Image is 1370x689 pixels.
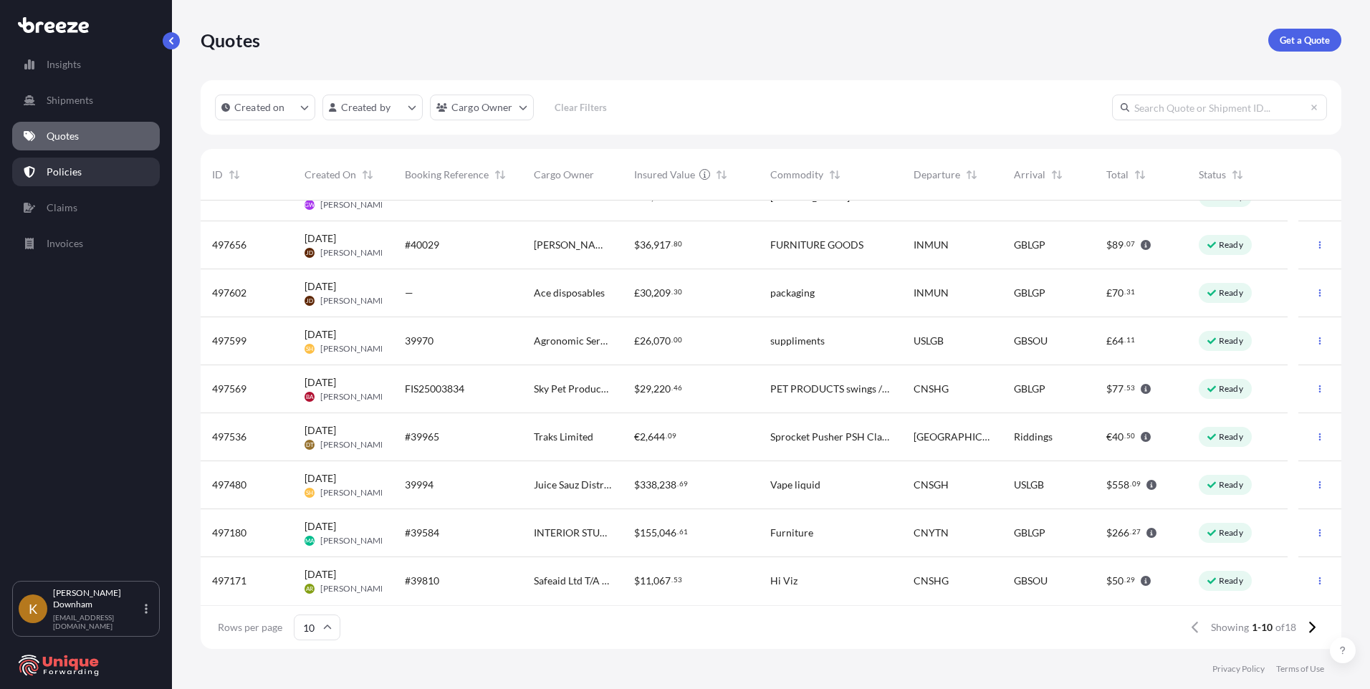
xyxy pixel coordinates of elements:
[1132,529,1141,534] span: 27
[674,577,682,582] span: 53
[1124,289,1126,294] span: .
[305,327,336,342] span: [DATE]
[305,231,336,246] span: [DATE]
[305,375,336,390] span: [DATE]
[671,337,673,342] span: .
[306,342,313,356] span: SH
[405,286,413,300] span: —
[671,241,673,246] span: .
[1252,620,1273,635] span: 1-10
[634,576,640,586] span: $
[306,294,313,308] span: JD
[29,602,37,616] span: K
[1126,337,1135,342] span: 11
[1199,168,1226,182] span: Status
[47,165,82,179] p: Policies
[1112,192,1124,202] span: 46
[634,528,640,538] span: $
[634,168,695,182] span: Insured Value
[963,166,980,183] button: Sort
[305,198,315,212] span: GW
[534,478,611,492] span: Juice Sauz Distribution
[430,95,534,120] button: cargoOwner Filter options
[1268,29,1341,52] a: Get a Quote
[405,478,433,492] span: 39994
[53,613,142,630] p: [EMAIL_ADDRESS][DOMAIN_NAME]
[12,50,160,79] a: Insights
[322,95,423,120] button: createdBy Filter options
[218,620,282,635] span: Rows per page
[1211,620,1249,635] span: Showing
[555,100,607,115] p: Clear Filters
[671,385,673,390] span: .
[305,534,314,548] span: MA
[320,439,388,450] span: [PERSON_NAME]
[47,57,81,72] p: Insights
[12,158,160,186] a: Policies
[215,95,315,120] button: createdOn Filter options
[212,382,246,396] span: 497569
[648,432,665,442] span: 644
[1106,480,1112,490] span: $
[640,480,657,490] span: 338
[634,480,640,490] span: $
[640,432,646,442] span: 2
[1014,526,1045,540] span: GBLGP
[53,587,142,610] p: [PERSON_NAME] Downham
[320,247,388,259] span: [PERSON_NAME]
[1219,383,1243,395] p: Ready
[653,192,671,202] span: 658
[1219,287,1243,299] p: Ready
[341,100,391,115] p: Created by
[534,286,605,300] span: Ace disposables
[1014,168,1045,182] span: Arrival
[640,336,651,346] span: 26
[1112,480,1129,490] span: 558
[1106,432,1112,442] span: €
[674,385,682,390] span: 46
[320,487,388,498] span: [PERSON_NAME]
[679,481,688,486] span: 69
[47,93,93,107] p: Shipments
[534,168,594,182] span: Cargo Owner
[1014,430,1053,444] span: Riddings
[1229,166,1246,183] button: Sort
[1048,166,1065,183] button: Sort
[770,238,863,252] span: FURNITURE GOODS
[651,240,653,250] span: ,
[405,526,439,540] span: #39584
[657,528,659,538] span: ,
[770,382,891,396] span: PET PRODUCTS swings / ropes / toys, wood perches /
[306,246,313,260] span: JD
[234,100,285,115] p: Created on
[212,574,246,588] span: 497171
[541,96,621,119] button: Clear Filters
[1124,337,1126,342] span: .
[305,423,336,438] span: [DATE]
[1014,478,1044,492] span: USLGB
[651,336,653,346] span: ,
[1106,384,1112,394] span: $
[1275,620,1296,635] span: of 18
[1219,239,1243,251] p: Ready
[1014,238,1045,252] span: GBLGP
[640,384,651,394] span: 29
[674,289,682,294] span: 30
[47,236,83,251] p: Invoices
[634,336,640,346] span: £
[405,334,433,348] span: 39970
[1112,528,1129,538] span: 266
[914,430,991,444] span: [GEOGRAPHIC_DATA]
[666,433,667,438] span: .
[770,334,825,348] span: suppliments
[1014,334,1048,348] span: GBSOU
[634,432,640,442] span: €
[671,289,673,294] span: .
[1219,335,1243,347] p: Ready
[646,432,648,442] span: ,
[1219,575,1243,587] p: Ready
[320,583,388,594] span: [PERSON_NAME]
[674,241,682,246] span: 80
[914,238,949,252] span: INMUN
[1130,481,1131,486] span: .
